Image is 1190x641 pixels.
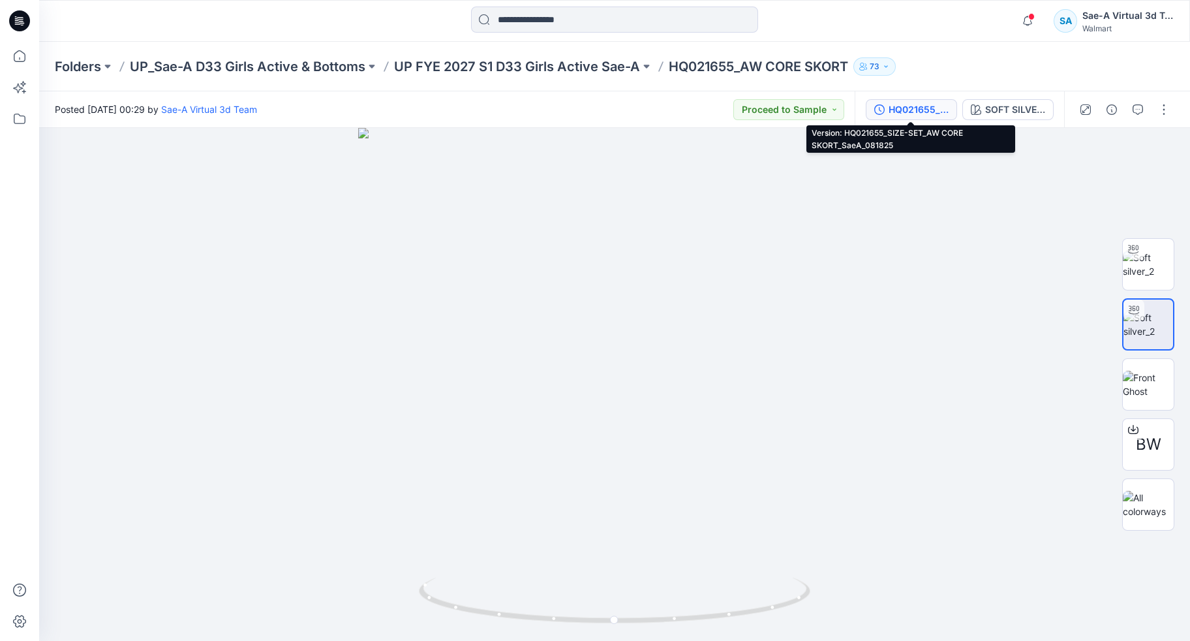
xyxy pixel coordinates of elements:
[394,57,640,76] a: UP FYE 2027 S1 D33 Girls Active Sae-A
[1082,8,1174,23] div: Sae-A Virtual 3d Team
[161,104,257,115] a: Sae-A Virtual 3d Team
[1123,251,1174,278] img: Soft silver_2
[55,102,257,116] span: Posted [DATE] 00:29 by
[1123,311,1173,338] img: Soft silver_2
[1054,9,1077,33] div: SA
[1082,23,1174,33] div: Walmart
[1136,433,1161,456] span: BW
[889,102,949,117] div: HQ021655_SIZE-SET_AW CORE SKORT_SaeA_081825
[853,57,896,76] button: 73
[1101,99,1122,120] button: Details
[1123,491,1174,518] img: All colorways
[985,102,1045,117] div: SOFT SILVER 1
[962,99,1054,120] button: SOFT SILVER 1
[866,99,957,120] button: HQ021655_SIZE-SET_AW CORE SKORT_SaeA_081825
[669,57,848,76] p: HQ021655_AW CORE SKORT
[1123,371,1174,398] img: Front Ghost
[55,57,101,76] a: Folders
[870,59,879,74] p: 73
[130,57,365,76] a: UP_Sae-A D33 Girls Active & Bottoms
